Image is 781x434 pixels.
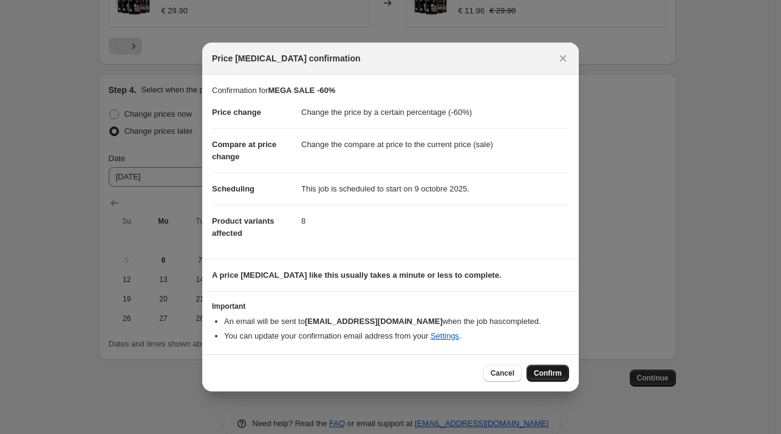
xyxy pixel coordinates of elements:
b: [EMAIL_ADDRESS][DOMAIN_NAME] [305,317,443,326]
span: Cancel [491,368,514,378]
dd: Change the compare at price to the current price (sale) [301,128,569,160]
span: Price [MEDICAL_DATA] confirmation [212,52,361,64]
dd: 8 [301,205,569,237]
li: You can update your confirmation email address from your . [224,330,569,342]
button: Cancel [483,365,522,382]
span: Compare at price change [212,140,276,161]
h3: Important [212,301,569,311]
dd: This job is scheduled to start on 9 octobre 2025. [301,173,569,205]
a: Settings [431,331,459,340]
span: Product variants affected [212,216,275,238]
span: Confirm [534,368,562,378]
dd: Change the price by a certain percentage (-60%) [301,97,569,128]
span: Scheduling [212,184,254,193]
b: MEGA SALE -60% [268,86,335,95]
span: Price change [212,108,261,117]
b: A price [MEDICAL_DATA] like this usually takes a minute or less to complete. [212,270,502,280]
button: Close [554,50,571,67]
button: Confirm [527,365,569,382]
p: Confirmation for [212,84,569,97]
li: An email will be sent to when the job has completed . [224,315,569,328]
